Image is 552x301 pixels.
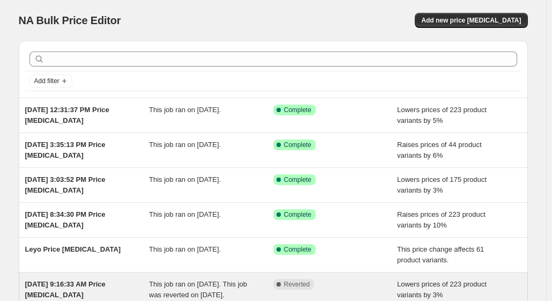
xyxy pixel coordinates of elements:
[397,106,487,124] span: Lowers prices of 223 product variants by 5%
[149,210,221,218] span: This job ran on [DATE].
[284,210,311,219] span: Complete
[34,77,59,85] span: Add filter
[397,141,482,159] span: Raises prices of 44 product variants by 6%
[25,141,106,159] span: [DATE] 3:35:13 PM Price [MEDICAL_DATA]
[397,245,484,264] span: This price change affects 61 product variants.
[149,280,247,299] span: This job ran on [DATE]. This job was reverted on [DATE].
[149,106,221,114] span: This job ran on [DATE].
[415,13,527,28] button: Add new price [MEDICAL_DATA]
[421,16,521,25] span: Add new price [MEDICAL_DATA]
[25,280,106,299] span: [DATE] 9:16:33 AM Price [MEDICAL_DATA]
[149,141,221,149] span: This job ran on [DATE].
[397,175,487,194] span: Lowers prices of 175 product variants by 3%
[284,106,311,114] span: Complete
[284,280,310,289] span: Reverted
[25,175,106,194] span: [DATE] 3:03:52 PM Price [MEDICAL_DATA]
[149,245,221,253] span: This job ran on [DATE].
[149,175,221,183] span: This job ran on [DATE].
[19,14,121,26] span: NA Bulk Price Editor
[25,106,109,124] span: [DATE] 12:31:37 PM Price [MEDICAL_DATA]
[284,175,311,184] span: Complete
[397,210,486,229] span: Raises prices of 223 product variants by 10%
[29,75,72,87] button: Add filter
[284,141,311,149] span: Complete
[284,245,311,254] span: Complete
[397,280,487,299] span: Lowers prices of 223 product variants by 3%
[25,210,106,229] span: [DATE] 8:34:30 PM Price [MEDICAL_DATA]
[25,245,121,253] span: Leyo Price [MEDICAL_DATA]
